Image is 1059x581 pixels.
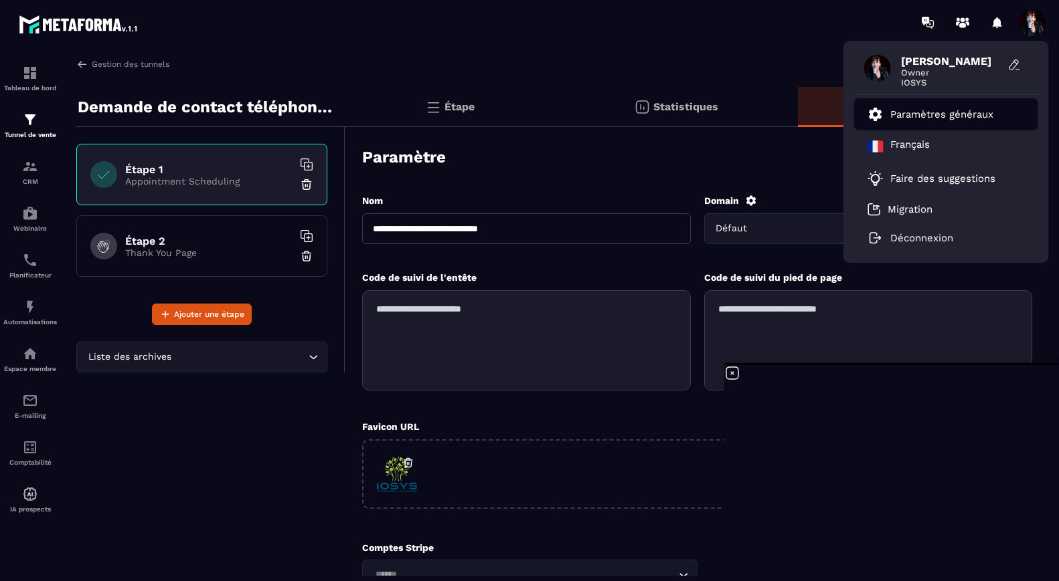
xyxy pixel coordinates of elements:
p: E-mailing [3,412,57,419]
a: automationsautomationsWebinaire [3,195,57,242]
a: Gestion des tunnels [76,58,169,70]
p: Espace membre [3,365,57,372]
p: Planificateur [3,271,57,279]
h6: Étape 1 [125,163,293,176]
img: scheduler [22,252,38,268]
img: automations [22,205,38,221]
p: Migration [888,203,932,215]
p: CRM [3,178,57,185]
span: IOSYS [901,78,1001,88]
a: Faire des suggestions [868,170,1008,187]
p: Étape [444,100,475,113]
span: [PERSON_NAME] [901,55,1001,68]
p: Statistiques [653,100,718,113]
a: Migration [868,203,932,216]
p: Webinaire [3,225,57,232]
img: accountant [22,439,38,455]
a: automationsautomationsAutomatisations [3,289,57,336]
label: Nom [362,195,383,206]
span: Ajouter une étape [174,308,244,321]
h3: Paramètre [362,148,446,166]
a: formationformationTableau de bord [3,55,57,102]
a: Paramètres généraux [868,106,993,122]
input: Search for option [174,350,305,364]
p: Tableau de bord [3,84,57,92]
h6: Étape 2 [125,235,293,247]
p: Faire des suggestions [890,172,995,185]
img: logo [19,12,139,36]
a: schedulerschedulerPlanificateur [3,242,57,289]
label: Code de suivi de l'entête [362,272,477,283]
span: Owner [901,68,1001,78]
p: Comptabilité [3,459,57,466]
img: formation [22,158,38,175]
input: Search for option [760,221,957,236]
a: accountantaccountantComptabilité [3,429,57,476]
img: automations [22,486,38,502]
p: Français [890,138,930,154]
img: automations [22,346,38,362]
img: trash [300,249,313,263]
p: Paramètres généraux [890,108,993,120]
a: formationformationCRM [3,148,57,195]
img: arrow [76,58,88,70]
img: stats.20deebd0.svg [634,99,650,115]
p: Tunnel de vente [3,131,57,138]
p: Comptes Stripe [362,542,698,553]
p: IA prospects [3,505,57,513]
p: Appointment Scheduling [125,176,293,187]
img: bars.0d591741.svg [425,99,441,115]
img: formation [22,65,38,81]
label: Code de suivi du pied de page [704,272,842,283]
button: Ajouter une étape [152,304,252,325]
a: automationsautomationsEspace membre [3,336,57,382]
a: emailemailE-mailing [3,382,57,429]
p: Demande de contact téléphonique [78,94,335,120]
a: formationformationTunnel de vente [3,102,57,148]
p: Déconnexion [890,232,953,244]
div: Search for option [704,213,1033,244]
img: formation [22,112,38,128]
label: Favicon URL [362,421,419,432]
p: Automatisations [3,318,57,326]
div: Search for option [76,342,327,372]
label: Domain [704,195,739,206]
img: email [22,392,38,409]
span: Liste des archives [85,350,174,364]
img: automations [22,299,38,315]
span: Défaut [713,221,760,236]
img: trash [300,178,313,191]
p: Thank You Page [125,247,293,258]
